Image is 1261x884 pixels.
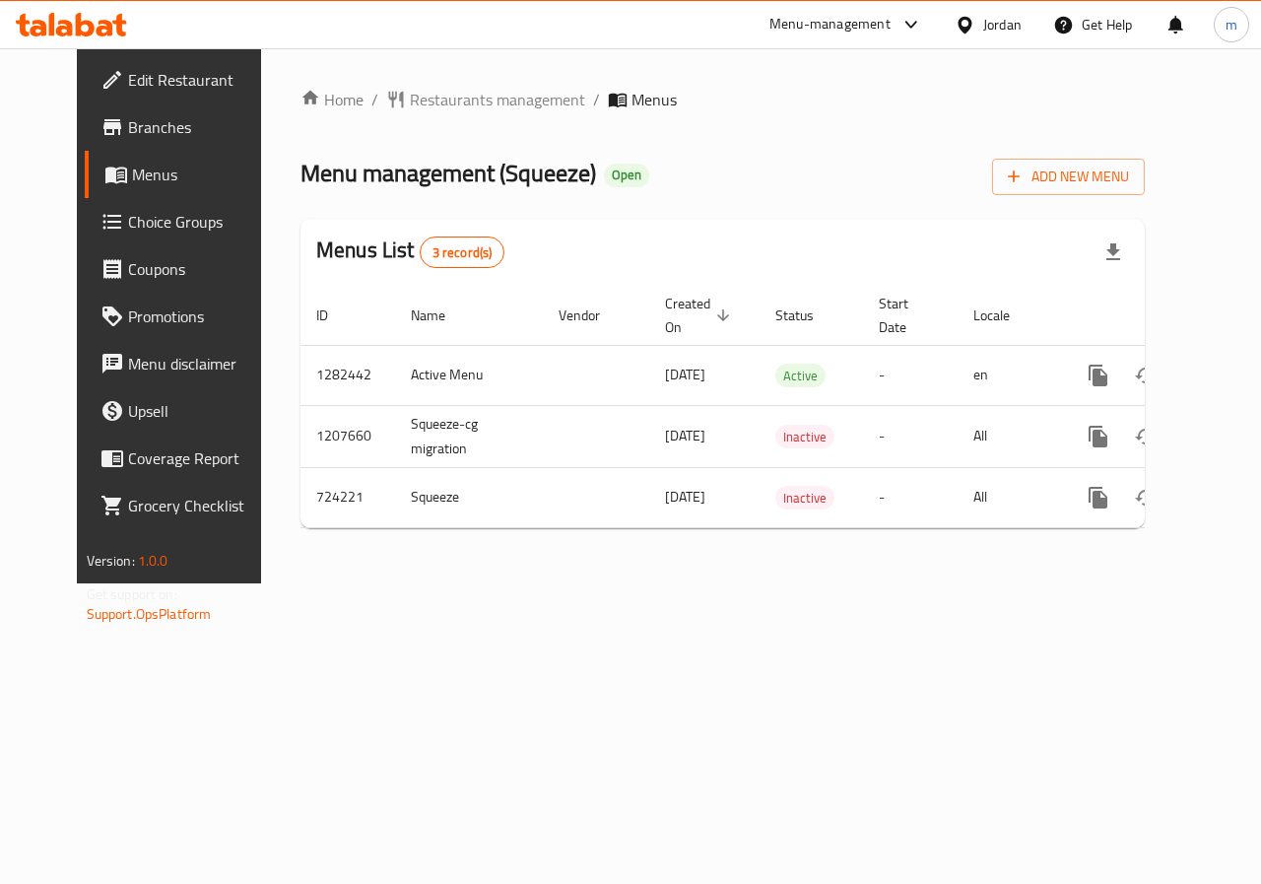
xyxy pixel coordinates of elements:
a: Restaurants management [386,88,585,111]
h2: Menus List [316,236,504,268]
span: Branches [128,115,272,139]
a: Promotions [85,293,288,340]
span: [DATE] [665,484,705,510]
a: Branches [85,103,288,151]
span: Upsell [128,399,272,423]
span: [DATE] [665,362,705,387]
div: Active [775,364,826,387]
span: Menu management ( Squeeze ) [300,151,596,195]
div: Menu-management [769,13,891,36]
a: Support.OpsPlatform [87,601,212,627]
div: Jordan [983,14,1022,35]
td: Squeeze-cg migration [395,405,543,467]
td: Active Menu [395,345,543,405]
td: en [958,345,1059,405]
span: 1.0.0 [138,548,168,574]
span: Grocery Checklist [128,494,272,517]
td: 1282442 [300,345,395,405]
span: Choice Groups [128,210,272,234]
span: Get support on: [87,581,177,607]
span: Open [604,167,649,183]
button: more [1075,474,1122,521]
span: Vendor [559,304,626,327]
button: Change Status [1122,474,1169,521]
td: - [863,405,958,467]
span: Edit Restaurant [128,68,272,92]
span: Inactive [775,487,834,510]
td: All [958,405,1059,467]
button: more [1075,352,1122,399]
span: 3 record(s) [421,243,504,262]
span: Menu disclaimer [128,352,272,375]
button: more [1075,413,1122,460]
span: Inactive [775,426,834,448]
button: Add New Menu [992,159,1145,195]
nav: breadcrumb [300,88,1145,111]
span: Coverage Report [128,446,272,470]
span: Restaurants management [410,88,585,111]
a: Grocery Checklist [85,482,288,529]
td: 724221 [300,467,395,527]
li: / [371,88,378,111]
span: Status [775,304,839,327]
a: Menu disclaimer [85,340,288,387]
a: Home [300,88,364,111]
span: Add New Menu [1008,165,1129,189]
span: [DATE] [665,423,705,448]
span: Version: [87,548,135,574]
span: Name [411,304,471,327]
div: Inactive [775,486,834,510]
div: Total records count [420,237,505,268]
button: Change Status [1122,413,1169,460]
td: Squeeze [395,467,543,527]
td: - [863,345,958,405]
a: Menus [85,151,288,198]
span: ID [316,304,354,327]
span: Promotions [128,305,272,328]
a: Edit Restaurant [85,56,288,103]
td: - [863,467,958,527]
span: Coupons [128,257,272,281]
span: m [1226,14,1237,35]
div: Open [604,164,649,187]
a: Upsell [85,387,288,435]
span: Active [775,365,826,387]
span: Created On [665,292,736,339]
span: Menus [631,88,677,111]
button: Change Status [1122,352,1169,399]
td: All [958,467,1059,527]
span: Start Date [879,292,934,339]
span: Menus [132,163,272,186]
div: Inactive [775,425,834,448]
a: Coupons [85,245,288,293]
a: Coverage Report [85,435,288,482]
a: Choice Groups [85,198,288,245]
span: Locale [973,304,1035,327]
div: Export file [1090,229,1137,276]
li: / [593,88,600,111]
td: 1207660 [300,405,395,467]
